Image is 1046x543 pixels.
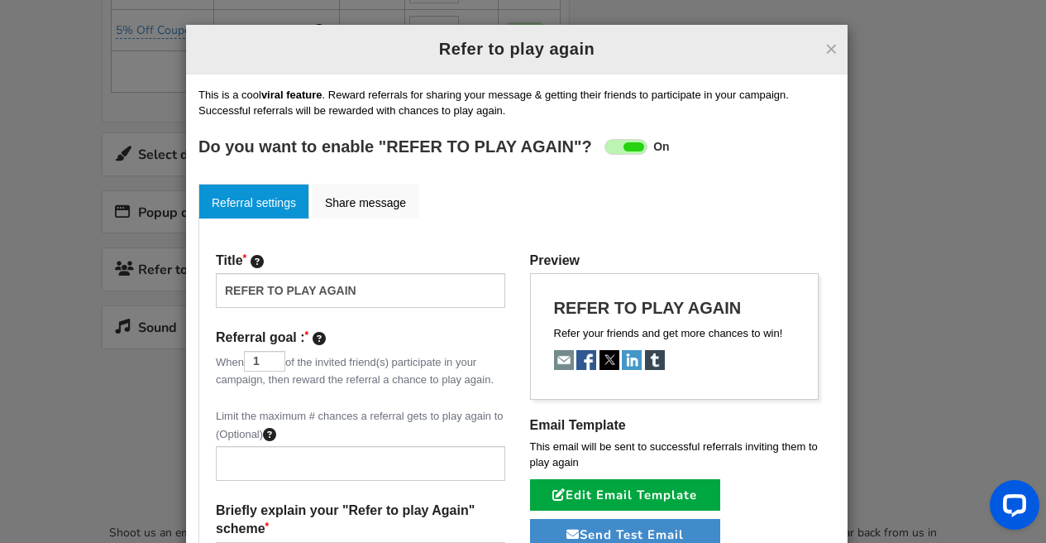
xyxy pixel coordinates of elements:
[216,329,326,347] label: Referral goal :
[198,184,309,219] a: Referral settings
[216,502,505,537] label: Briefly explain your "Refer to play Again" scheme
[216,329,505,387] div: When of the invited friend(s) participate in your campaign, then reward the referral a chance to ...
[554,325,795,342] p: Refer your friends and get more chances to win!
[653,139,669,155] span: On
[312,184,419,219] a: Share message
[262,37,771,61] h2: Refer to play again
[825,38,838,60] button: ×
[977,473,1046,543] iframe: LiveChat chat widget
[64,350,249,368] strong: FEELING LUCKY? PLAY NOW!
[198,137,592,156] b: Do you want to enable "REFER TO PLAY AGAIN"?
[530,416,626,435] label: Email Template
[253,6,295,17] a: click here
[530,439,819,471] p: This email will be sent to successful referrals inviting them to play again
[32,460,45,473] input: I would like to receive updates and marketing emails. We will treat your information with respect...
[261,89,322,101] strong: viral feature
[216,252,264,270] label: Title
[530,479,720,511] a: Edit Email Template
[554,299,795,317] h4: REFER TO PLAY AGAIN
[216,408,505,481] div: Limit the maximum # chances a referral gets to play again to (Optional)
[32,393,64,411] label: Email
[530,252,580,270] label: Preview
[32,462,280,510] label: I would like to receive updates and marketing emails. We will treat your information with respect...
[198,87,835,119] p: This is a cool . Reward referrals for sharing your message & getting their friends to participate...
